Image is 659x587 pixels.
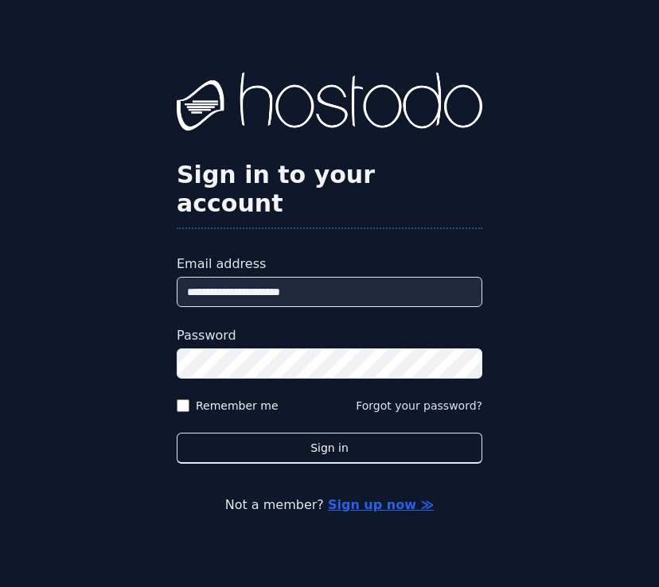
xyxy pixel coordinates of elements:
img: Hostodo [177,72,482,136]
h2: Sign in to your account [177,161,482,218]
label: Remember me [196,398,279,414]
a: Sign up now ≫ [328,497,434,512]
button: Forgot your password? [356,398,482,414]
label: Password [177,326,482,345]
p: Not a member? [19,496,640,515]
button: Sign in [177,433,482,464]
label: Email address [177,255,482,274]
